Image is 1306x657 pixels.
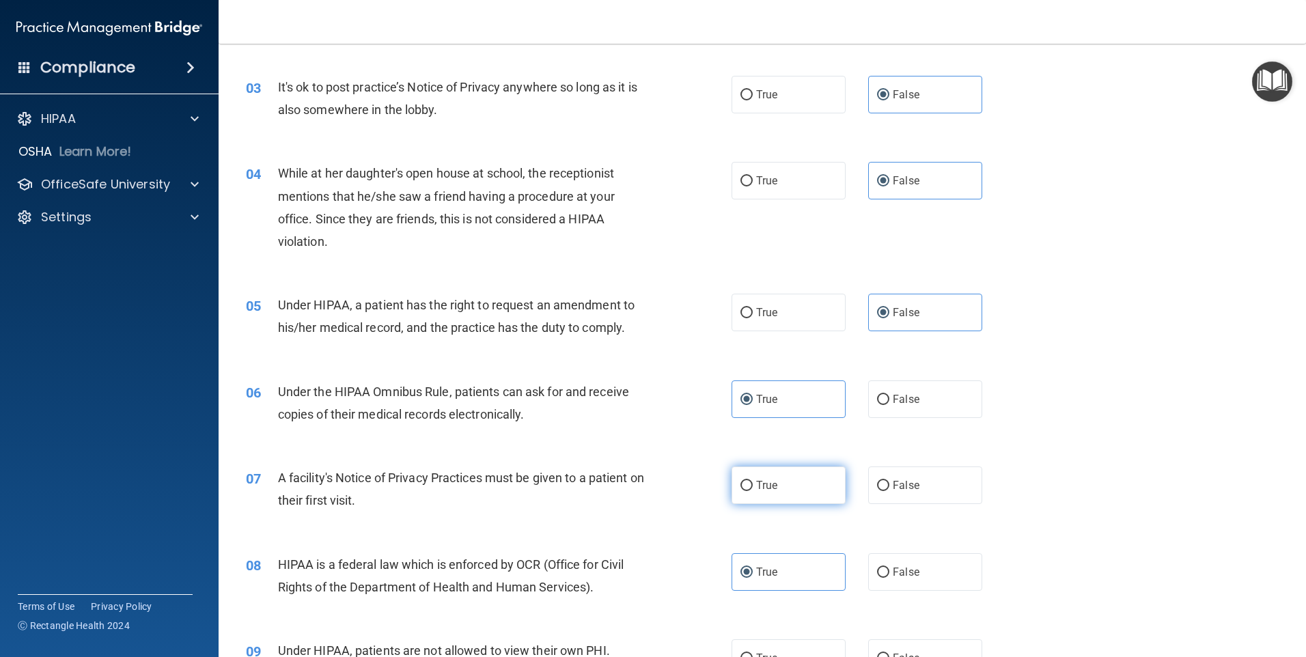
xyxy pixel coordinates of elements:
span: 04 [246,166,261,182]
span: HIPAA is a federal law which is enforced by OCR (Office for Civil Rights of the Department of Hea... [278,557,624,594]
span: Under the HIPAA Omnibus Rule, patients can ask for and receive copies of their medical records el... [278,385,629,421]
p: OfficeSafe University [41,176,170,193]
span: 05 [246,298,261,314]
img: PMB logo [16,14,202,42]
a: Privacy Policy [91,600,152,613]
input: True [740,568,753,578]
span: 03 [246,80,261,96]
span: True [756,88,777,101]
input: False [877,395,889,405]
input: False [877,308,889,318]
input: True [740,395,753,405]
input: True [740,176,753,186]
span: False [893,174,919,187]
a: HIPAA [16,111,199,127]
input: False [877,481,889,491]
p: Settings [41,209,92,225]
span: False [893,306,919,319]
a: Terms of Use [18,600,74,613]
span: Ⓒ Rectangle Health 2024 [18,619,130,632]
span: False [893,565,919,578]
a: Settings [16,209,199,225]
p: HIPAA [41,111,76,127]
span: True [756,393,777,406]
span: False [893,479,919,492]
input: True [740,90,753,100]
input: False [877,90,889,100]
span: 06 [246,385,261,401]
span: True [756,565,777,578]
input: False [877,568,889,578]
span: Under HIPAA, a patient has the right to request an amendment to his/her medical record, and the p... [278,298,635,335]
span: False [893,393,919,406]
p: Learn More! [59,143,132,160]
span: A facility's Notice of Privacy Practices must be given to a patient on their first visit. [278,471,644,507]
span: True [756,479,777,492]
h4: Compliance [40,58,135,77]
input: True [740,481,753,491]
p: OSHA [18,143,53,160]
iframe: Drift Widget Chat Controller [1070,560,1290,615]
span: False [893,88,919,101]
span: 08 [246,557,261,574]
input: True [740,308,753,318]
span: It's ok to post practice’s Notice of Privacy anywhere so long as it is also somewhere in the lobby. [278,80,637,117]
button: Open Resource Center [1252,61,1292,102]
span: 07 [246,471,261,487]
span: True [756,306,777,319]
span: While at her daughter's open house at school, the receptionist mentions that he/she saw a friend ... [278,166,615,249]
span: True [756,174,777,187]
a: OfficeSafe University [16,176,199,193]
input: False [877,176,889,186]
